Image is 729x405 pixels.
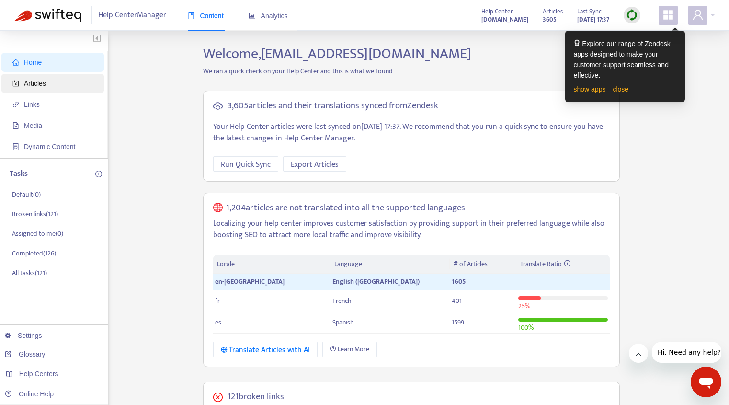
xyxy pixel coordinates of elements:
[14,9,81,22] img: Swifteq
[203,42,471,66] span: Welcome, [EMAIL_ADDRESS][DOMAIN_NAME]
[5,390,54,398] a: Online Help
[215,317,221,328] span: es
[450,255,517,274] th: # of Articles
[662,9,674,21] span: appstore
[574,38,676,81] div: Explore our range of Zendesk apps designed to make your customer support seamless and effective.
[332,317,354,328] span: Spanish
[188,12,194,19] span: book
[518,301,530,312] span: 25 %
[12,80,19,87] span: account-book
[574,85,606,93] a: show apps
[228,392,284,403] h5: 121 broken links
[12,268,47,278] p: All tasks ( 121 )
[213,393,223,402] span: close-circle
[520,259,605,269] div: Translate Ratio
[228,101,438,112] h5: 3,605 articles and their translations synced from Zendesk
[24,80,46,87] span: Articles
[213,156,278,172] button: Run Quick Sync
[577,6,602,17] span: Last Sync
[12,189,41,199] p: Default ( 0 )
[98,6,166,24] span: Help Center Manager
[652,342,721,363] iframe: Message from company
[12,229,63,239] p: Assigned to me ( 0 )
[518,322,534,333] span: 100 %
[213,121,610,144] p: Your Help Center articles were last synced on [DATE] 17:37 . We recommend that you run a quick sy...
[12,209,58,219] p: Broken links ( 121 )
[692,9,704,21] span: user
[629,344,648,363] iframe: Close message
[24,58,42,66] span: Home
[332,276,420,287] span: English ([GEOGRAPHIC_DATA])
[215,276,285,287] span: en-[GEOGRAPHIC_DATA]
[249,12,255,19] span: area-chart
[221,344,310,356] div: Translate Articles with AI
[452,276,466,287] span: 1605
[543,6,563,17] span: Articles
[95,171,102,177] span: plus-circle
[188,12,224,20] span: Content
[5,332,42,339] a: Settings
[213,342,318,357] button: Translate Articles with AI
[12,101,19,108] span: link
[213,255,331,274] th: Locale
[330,255,449,274] th: Language
[481,6,513,17] span: Help Center
[226,203,465,214] h5: 1,204 articles are not translated into all the supported languages
[213,203,223,214] span: global
[24,143,75,150] span: Dynamic Content
[12,143,19,150] span: container
[332,295,352,306] span: French
[12,59,19,66] span: home
[215,295,220,306] span: fr
[213,101,223,111] span: cloud-sync
[24,101,40,108] span: Links
[283,156,346,172] button: Export Articles
[543,14,557,25] strong: 3605
[322,342,377,357] a: Learn More
[481,14,528,25] a: [DOMAIN_NAME]
[19,370,58,378] span: Help Centers
[12,248,56,258] p: Completed ( 126 )
[249,12,288,20] span: Analytics
[213,218,610,241] p: Localizing your help center improves customer satisfaction by providing support in their preferre...
[626,9,638,21] img: sync.dc5367851b00ba804db3.png
[577,14,609,25] strong: [DATE] 17:37
[291,159,339,171] span: Export Articles
[691,367,721,397] iframe: Button to launch messaging window
[10,168,28,180] p: Tasks
[338,344,369,355] span: Learn More
[452,317,464,328] span: 1599
[196,66,627,76] p: We ran a quick check on your Help Center and this is what we found
[12,122,19,129] span: file-image
[452,295,462,306] span: 401
[613,85,628,93] a: close
[5,350,45,358] a: Glossary
[221,159,271,171] span: Run Quick Sync
[24,122,42,129] span: Media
